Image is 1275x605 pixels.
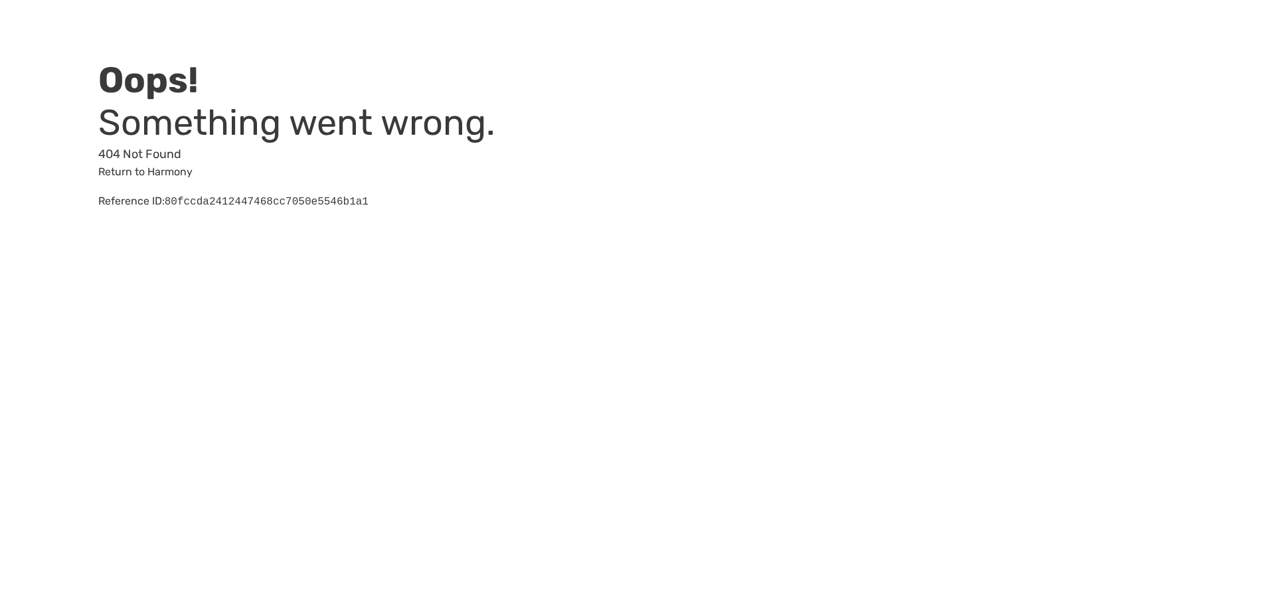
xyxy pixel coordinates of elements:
[165,196,369,208] pre: 80fccda2412447468cc7050e5546b1a1
[98,59,588,102] h2: Oops!
[98,165,193,178] a: Return to Harmony
[98,193,588,210] div: Reference ID:
[98,102,588,144] h3: Something went wrong.
[98,144,588,164] p: 404 Not Found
